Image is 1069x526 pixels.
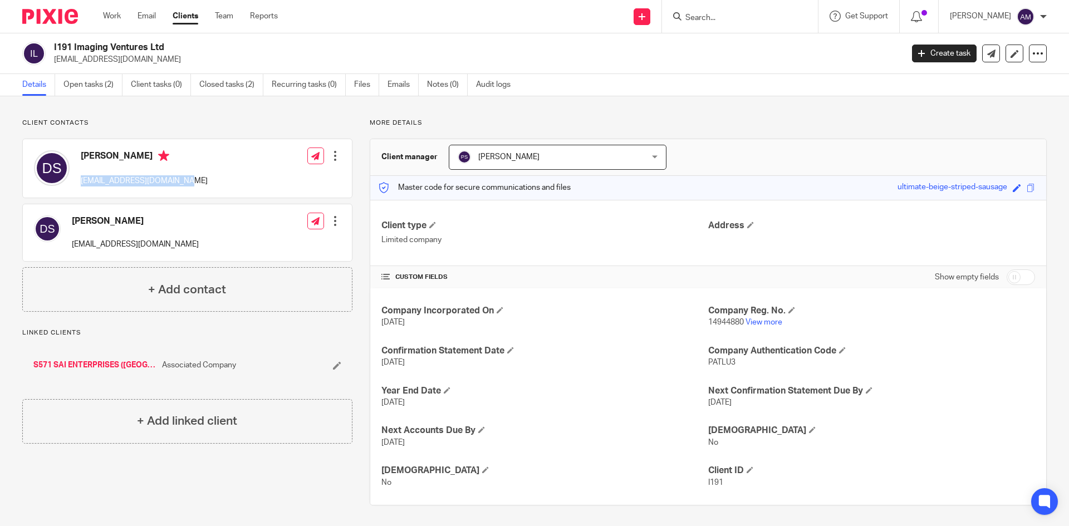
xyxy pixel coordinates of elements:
[379,182,571,193] p: Master code for secure communications and files
[478,153,540,161] span: [PERSON_NAME]
[708,305,1035,317] h4: Company Reg. No.
[708,220,1035,232] h4: Address
[250,11,278,22] a: Reports
[746,318,782,326] a: View more
[370,119,1047,127] p: More details
[476,74,519,96] a: Audit logs
[708,425,1035,436] h4: [DEMOGRAPHIC_DATA]
[22,42,46,65] img: svg%3E
[381,439,405,446] span: [DATE]
[22,9,78,24] img: Pixie
[162,360,236,371] span: Associated Company
[708,439,718,446] span: No
[72,239,199,250] p: [EMAIL_ADDRESS][DOMAIN_NAME]
[458,150,471,164] img: svg%3E
[950,11,1011,22] p: [PERSON_NAME]
[272,74,346,96] a: Recurring tasks (0)
[81,175,208,186] p: [EMAIL_ADDRESS][DOMAIN_NAME]
[54,42,727,53] h2: I191 Imaging Ventures Ltd
[381,151,438,163] h3: Client manager
[131,74,191,96] a: Client tasks (0)
[381,234,708,245] p: Limited company
[708,479,723,486] span: I191
[33,360,156,371] a: S571 SAI ENTERPRISES ([GEOGRAPHIC_DATA]) LTD
[381,465,708,476] h4: [DEMOGRAPHIC_DATA]
[388,74,419,96] a: Emails
[22,328,352,337] p: Linked clients
[137,412,237,430] h4: + Add linked client
[54,54,895,65] p: [EMAIL_ADDRESS][DOMAIN_NAME]
[381,305,708,317] h4: Company Incorporated On
[708,465,1035,476] h4: Client ID
[381,425,708,436] h4: Next Accounts Due By
[912,45,977,62] a: Create task
[708,358,735,366] span: PATLU3
[215,11,233,22] a: Team
[158,150,169,161] i: Primary
[708,385,1035,397] h4: Next Confirmation Statement Due By
[935,272,999,283] label: Show empty fields
[22,119,352,127] p: Client contacts
[34,215,61,242] img: svg%3E
[173,11,198,22] a: Clients
[381,385,708,397] h4: Year End Date
[708,345,1035,357] h4: Company Authentication Code
[354,74,379,96] a: Files
[63,74,122,96] a: Open tasks (2)
[199,74,263,96] a: Closed tasks (2)
[427,74,468,96] a: Notes (0)
[103,11,121,22] a: Work
[381,358,405,366] span: [DATE]
[381,479,391,486] span: No
[138,11,156,22] a: Email
[148,281,226,298] h4: + Add contact
[381,345,708,357] h4: Confirmation Statement Date
[381,399,405,406] span: [DATE]
[381,318,405,326] span: [DATE]
[684,13,784,23] input: Search
[708,399,732,406] span: [DATE]
[898,181,1007,194] div: ultimate-beige-striped-sausage
[381,220,708,232] h4: Client type
[845,12,888,20] span: Get Support
[708,318,744,326] span: 14944880
[34,150,70,186] img: svg%3E
[1017,8,1034,26] img: svg%3E
[381,273,708,282] h4: CUSTOM FIELDS
[22,74,55,96] a: Details
[81,150,208,164] h4: [PERSON_NAME]
[72,215,199,227] h4: [PERSON_NAME]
